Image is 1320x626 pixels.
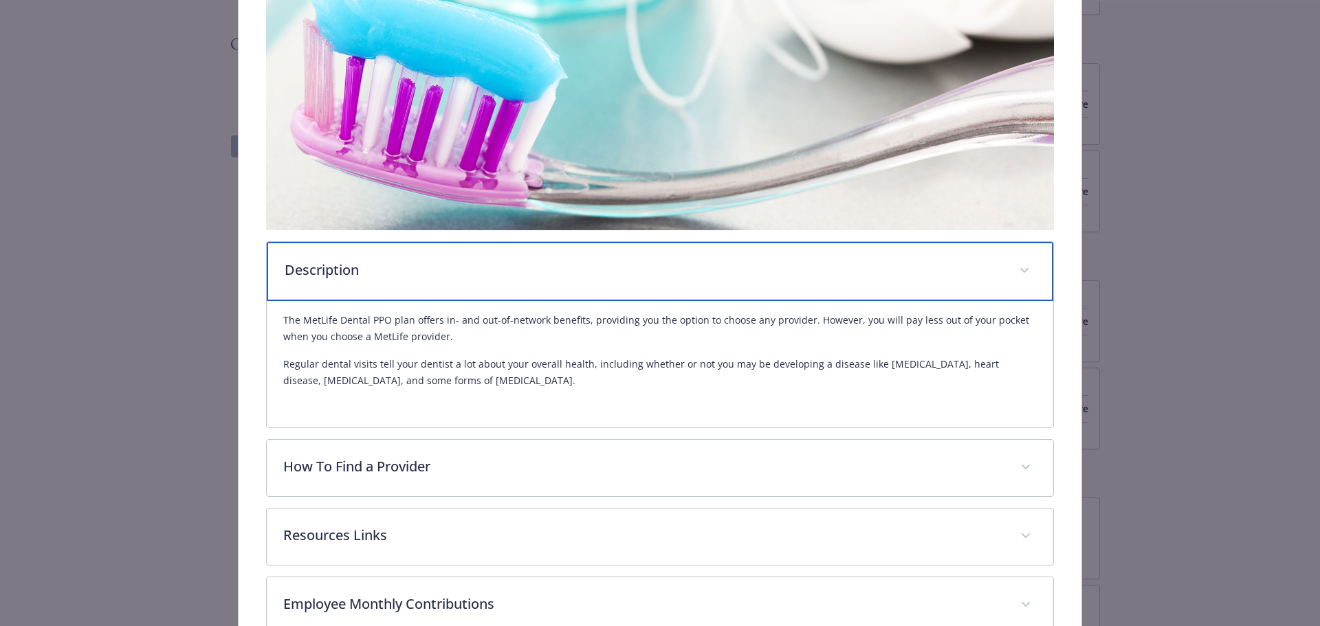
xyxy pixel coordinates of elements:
p: How To Find a Provider [283,456,1004,477]
p: Resources Links [283,525,1004,546]
p: Description [285,260,1003,280]
p: Regular dental visits tell your dentist a lot about your overall health, including whether or not... [283,356,1037,389]
div: Description [267,242,1054,301]
p: Employee Monthly Contributions [283,594,1004,614]
div: Resources Links [267,508,1054,565]
p: The MetLife Dental PPO plan offers in- and out-of-network benefits, providing you the option to c... [283,312,1037,345]
div: Description [267,301,1054,427]
div: How To Find a Provider [267,440,1054,496]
